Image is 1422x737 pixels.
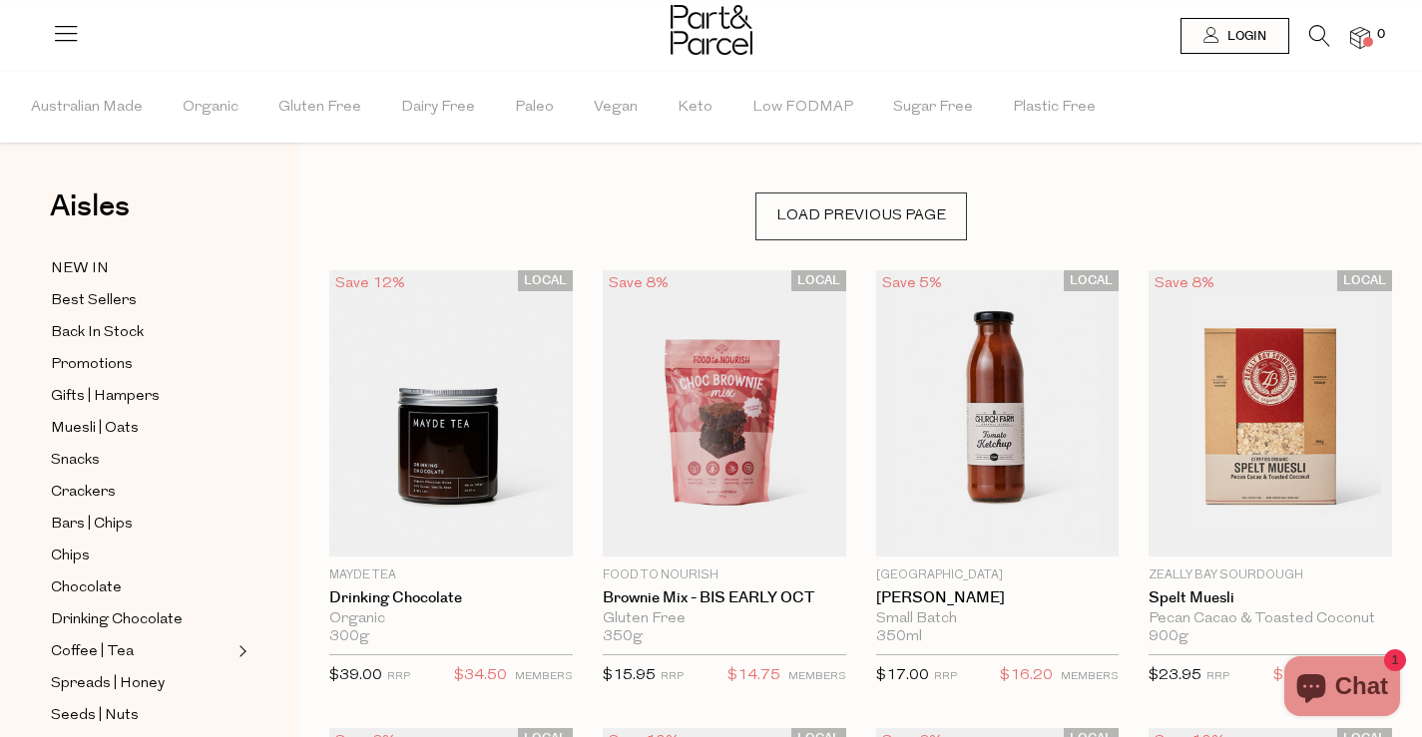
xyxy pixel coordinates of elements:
[51,575,233,600] a: Chocolate
[51,576,122,600] span: Chocolate
[51,385,160,409] span: Gifts | Hampers
[1149,610,1392,628] div: Pecan Cacao & Toasted Coconut
[51,481,116,505] span: Crackers
[51,320,233,345] a: Back In Stock
[51,416,233,441] a: Muesli | Oats
[603,589,846,607] a: Brownie Mix - BIS EARLY OCT
[51,671,233,696] a: Spreads | Honey
[1000,663,1053,689] span: $16.20
[1372,26,1390,44] span: 0
[51,448,233,473] a: Snacks
[678,73,712,143] span: Keto
[1013,73,1096,143] span: Plastic Free
[329,668,382,683] span: $39.00
[51,480,233,505] a: Crackers
[329,566,573,584] p: Mayde Tea
[791,270,846,291] span: LOCAL
[893,73,973,143] span: Sugar Free
[329,270,411,297] div: Save 12%
[788,671,846,682] small: MEMBERS
[603,610,846,628] div: Gluten Free
[603,270,675,297] div: Save 8%
[51,288,233,313] a: Best Sellers
[51,256,233,281] a: NEW IN
[876,589,1120,607] a: [PERSON_NAME]
[51,352,233,377] a: Promotions
[31,73,143,143] span: Australian Made
[934,671,957,682] small: RRP
[1064,270,1119,291] span: LOCAL
[876,610,1120,628] div: Small Batch
[51,513,133,537] span: Bars | Chips
[1149,628,1188,646] span: 900g
[661,671,684,682] small: RRP
[594,73,638,143] span: Vegan
[51,449,100,473] span: Snacks
[876,270,948,297] div: Save 5%
[329,610,573,628] div: Organic
[51,545,90,568] span: Chips
[51,639,233,664] a: Coffee | Tea
[50,191,130,241] a: Aisles
[727,663,780,689] span: $14.75
[671,5,752,55] img: Part&Parcel
[876,668,929,683] span: $17.00
[1149,668,1201,683] span: $23.95
[1278,656,1406,721] inbox-online-store-chat: Shopify online store chat
[51,544,233,568] a: Chips
[454,663,507,689] span: $34.50
[603,668,656,683] span: $15.95
[1337,270,1392,291] span: LOCAL
[51,384,233,409] a: Gifts | Hampers
[50,184,130,228] span: Aisles
[876,628,922,646] span: 350ml
[1149,589,1392,607] a: Spelt Muesli
[515,73,554,143] span: Paleo
[51,640,134,664] span: Coffee | Tea
[51,672,165,696] span: Spreads | Honey
[51,704,139,728] span: Seeds | Nuts
[603,566,846,584] p: Food to Nourish
[1061,671,1119,682] small: MEMBERS
[51,607,233,632] a: Drinking Chocolate
[329,269,573,556] img: Drinking Chocolate
[51,703,233,728] a: Seeds | Nuts
[51,512,233,537] a: Bars | Chips
[329,589,573,607] a: Drinking Chocolate
[1149,269,1392,556] img: Spelt Muesli
[1206,671,1229,682] small: RRP
[51,321,144,345] span: Back In Stock
[51,353,133,377] span: Promotions
[876,566,1120,584] p: [GEOGRAPHIC_DATA]
[1149,270,1220,297] div: Save 8%
[1350,27,1370,48] a: 0
[603,628,643,646] span: 350g
[515,671,573,682] small: MEMBERS
[1273,663,1326,689] span: $22.15
[401,73,475,143] span: Dairy Free
[51,289,137,313] span: Best Sellers
[752,73,853,143] span: Low FODMAP
[387,671,410,682] small: RRP
[603,269,846,556] img: Brownie Mix - BIS EARLY OCT
[1149,566,1392,584] p: Zeally Bay Sourdough
[51,257,109,281] span: NEW IN
[518,270,573,291] span: LOCAL
[234,639,247,663] button: Expand/Collapse Coffee | Tea
[1222,28,1266,45] span: Login
[183,73,238,143] span: Organic
[278,73,361,143] span: Gluten Free
[755,192,967,240] span: Load Previous Page
[329,628,369,646] span: 300g
[51,608,183,632] span: Drinking Chocolate
[51,417,139,441] span: Muesli | Oats
[1181,18,1289,54] a: Login
[876,269,1120,556] img: Tomato Ketchup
